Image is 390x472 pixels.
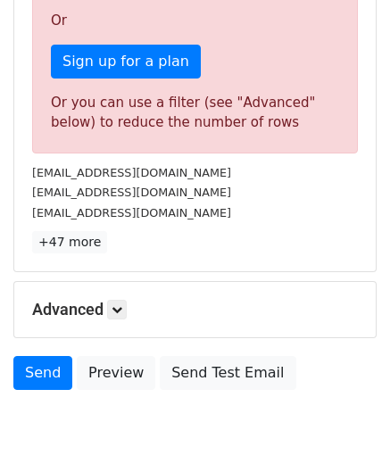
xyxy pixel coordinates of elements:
[160,356,295,390] a: Send Test Email
[32,231,107,253] a: +47 more
[13,356,72,390] a: Send
[32,166,231,179] small: [EMAIL_ADDRESS][DOMAIN_NAME]
[51,93,339,133] div: Or you can use a filter (see "Advanced" below) to reduce the number of rows
[51,12,339,30] p: Or
[32,300,358,319] h5: Advanced
[51,45,201,79] a: Sign up for a plan
[77,356,155,390] a: Preview
[32,186,231,199] small: [EMAIL_ADDRESS][DOMAIN_NAME]
[32,206,231,219] small: [EMAIL_ADDRESS][DOMAIN_NAME]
